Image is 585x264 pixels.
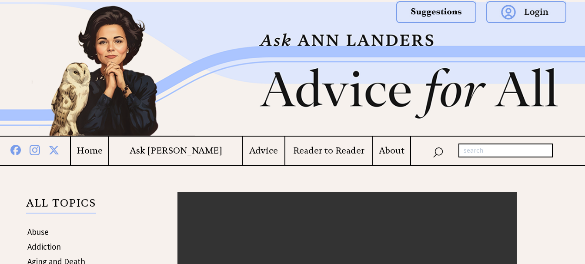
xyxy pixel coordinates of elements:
img: facebook%20blue.png [10,143,21,155]
a: Home [71,145,109,156]
img: login.png [486,1,566,23]
img: instagram%20blue.png [30,143,40,155]
img: suggestions.png [396,1,476,23]
a: Abuse [27,227,49,237]
img: x%20blue.png [49,144,59,155]
input: search [458,144,553,157]
a: Addiction [27,241,61,252]
img: search_nav.png [433,145,443,158]
a: About [373,145,410,156]
a: Reader to Reader [285,145,372,156]
a: Ask [PERSON_NAME] [109,145,242,156]
a: Advice [243,145,284,156]
p: ALL TOPICS [26,198,96,213]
